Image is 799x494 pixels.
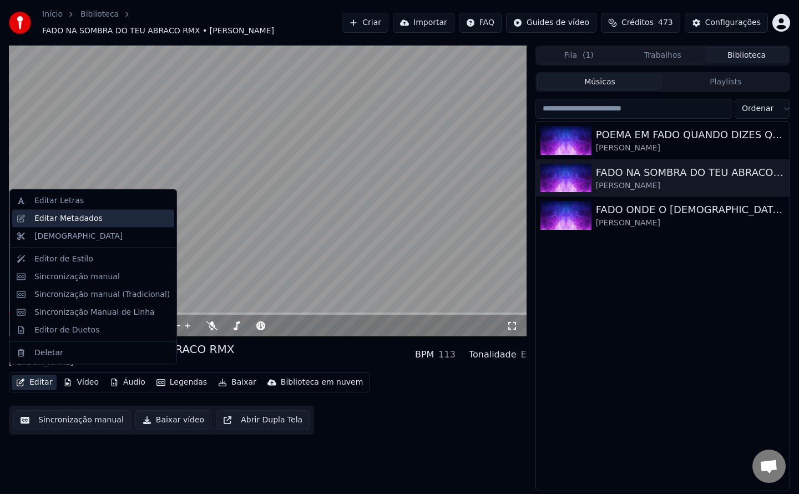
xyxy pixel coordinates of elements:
div: Tonalidade [469,348,517,361]
button: Criar [342,13,388,33]
button: Legendas [152,375,211,390]
div: FADO NA SOMBRA DO TEU ABRACO RMX [596,165,785,180]
div: 113 [438,348,456,361]
button: Guides de vídeo [506,13,596,33]
div: Open chat [752,450,786,483]
button: Áudio [105,375,150,390]
button: Biblioteca [705,47,788,63]
button: Abrir Dupla Tela [216,410,310,430]
div: [PERSON_NAME] [596,143,785,154]
nav: breadcrumb [42,9,342,37]
button: Playlists [663,74,788,90]
button: Fila [537,47,621,63]
div: [PERSON_NAME] [9,357,234,368]
div: Editor de Duetos [34,324,99,335]
button: Editar [12,375,57,390]
button: Músicas [537,74,663,90]
div: Editor de Estilo [34,253,93,264]
div: [PERSON_NAME] [596,180,785,191]
span: ( 1 ) [583,50,594,61]
button: Baixar [214,375,261,390]
div: Sincronização Manual de Linha [34,306,155,317]
span: Créditos [621,17,654,28]
div: E [521,348,527,361]
button: Baixar vídeo [135,410,211,430]
div: Biblioteca em nuvem [281,377,363,388]
a: Início [42,9,63,20]
div: BPM [415,348,434,361]
div: Sincronização manual (Tradicional) [34,289,170,300]
button: FAQ [459,13,502,33]
div: [PERSON_NAME] [596,218,785,229]
div: Configurações [705,17,761,28]
button: Trabalhos [621,47,705,63]
button: Configurações [685,13,768,33]
span: 473 [658,17,673,28]
span: Ordenar [742,103,773,114]
button: Vídeo [59,375,103,390]
button: Importar [393,13,454,33]
div: Deletar [34,347,63,358]
span: FADO NA SOMBRA DO TEU ABRACO RMX • [PERSON_NAME] [42,26,274,37]
button: Sincronização manual [13,410,131,430]
img: youka [9,12,31,34]
div: [DEMOGRAPHIC_DATA] [34,230,123,241]
div: Sincronização manual [34,271,120,282]
button: Créditos473 [601,13,680,33]
div: FADO ONDE O [DEMOGRAPHIC_DATA] TEM SEU NORTE [596,202,785,218]
a: Biblioteca [80,9,119,20]
div: Editar Metadados [34,213,103,224]
div: Editar Letras [34,195,84,206]
div: POEMA EM FADO QUANDO DIZES QUE ME AMAS [596,127,785,143]
div: FADO NA SOMBRA DO TEU ABRACO RMX [9,341,234,357]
